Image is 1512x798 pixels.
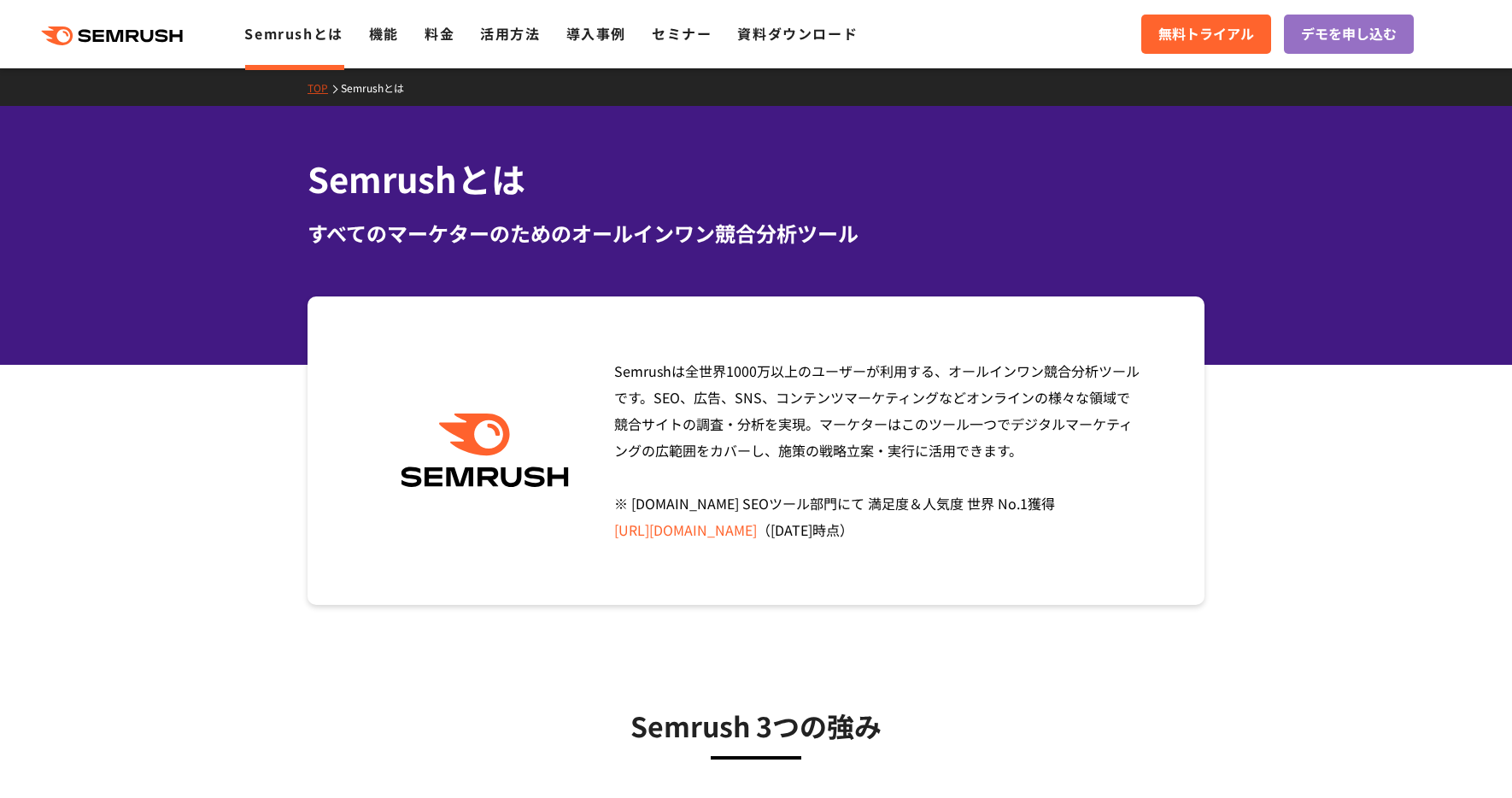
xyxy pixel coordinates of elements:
a: Semrushとは [244,23,343,44]
a: Semrushとは [341,80,417,95]
a: [URL][DOMAIN_NAME] [614,519,757,540]
span: 無料トライアル [1158,23,1254,45]
span: Semrushは全世界1000万以上のユーザーが利用する、オールインワン競合分析ツールです。SEO、広告、SNS、コンテンツマーケティングなどオンラインの様々な領域で競合サイトの調査・分析を実現... [614,361,1140,540]
a: 無料トライアル [1141,15,1271,54]
a: 導入事例 [566,23,626,44]
div: すべてのマーケターのためのオールインワン競合分析ツール [308,218,1204,249]
img: Semrush [392,414,577,488]
a: デモを申し込む [1284,15,1414,54]
a: 資料ダウンロード [737,23,858,44]
a: TOP [308,80,341,95]
a: 活用方法 [480,23,540,44]
a: 機能 [369,23,399,44]
h1: Semrushとは [308,154,1204,204]
a: セミナー [652,23,712,44]
h3: Semrush 3つの強み [350,704,1162,747]
span: デモを申し込む [1301,23,1397,45]
a: 料金 [425,23,454,44]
